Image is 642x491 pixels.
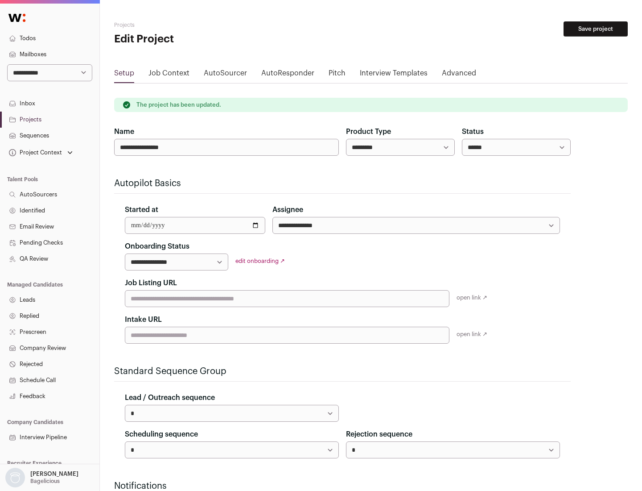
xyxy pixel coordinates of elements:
label: Scheduling sequence [125,429,198,440]
a: AutoResponder [261,68,314,82]
label: Job Listing URL [125,278,177,288]
a: AutoSourcer [204,68,247,82]
label: Status [462,126,484,137]
h2: Autopilot Basics [114,177,571,190]
h2: Standard Sequence Group [114,365,571,378]
label: Lead / Outreach sequence [125,392,215,403]
button: Open dropdown [4,468,80,487]
label: Onboarding Status [125,241,189,252]
label: Rejection sequence [346,429,412,440]
a: edit onboarding ↗ [235,258,285,264]
label: Assignee [272,204,303,215]
img: Wellfound [4,9,30,27]
a: Pitch [329,68,346,82]
p: [PERSON_NAME] [30,470,78,478]
a: Job Context [148,68,189,82]
button: Save project [564,21,628,37]
h1: Edit Project [114,32,285,46]
a: Setup [114,68,134,82]
label: Product Type [346,126,391,137]
img: nopic.png [5,468,25,487]
p: Bagelicious [30,478,60,485]
h2: Projects [114,21,285,29]
p: The project has been updated. [136,101,221,108]
label: Started at [125,204,158,215]
a: Interview Templates [360,68,428,82]
label: Intake URL [125,314,162,325]
label: Name [114,126,134,137]
div: Project Context [7,149,62,156]
a: Advanced [442,68,476,82]
button: Open dropdown [7,146,74,159]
